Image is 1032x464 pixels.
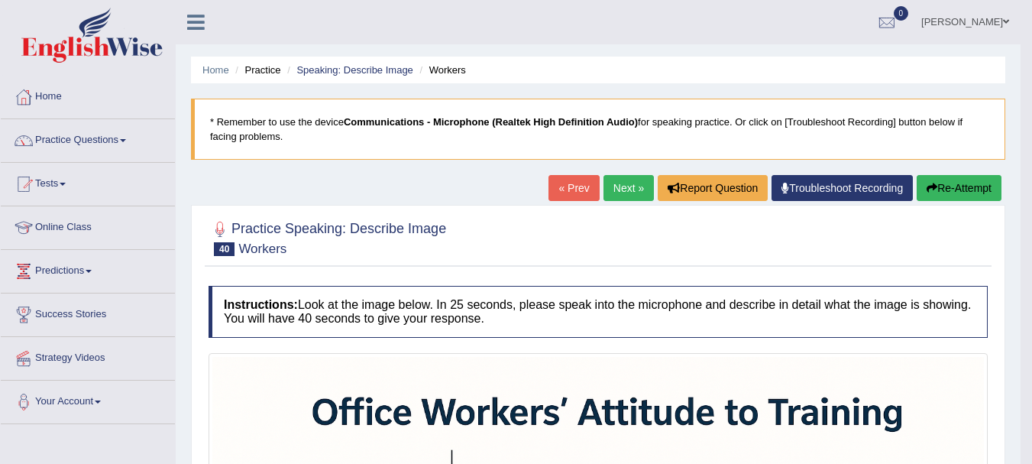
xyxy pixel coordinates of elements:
[603,175,654,201] a: Next »
[1,250,175,288] a: Predictions
[1,76,175,114] a: Home
[1,206,175,245] a: Online Class
[1,163,175,201] a: Tests
[296,64,412,76] a: Speaking: Describe Image
[231,63,280,77] li: Practice
[202,64,229,76] a: Home
[1,337,175,375] a: Strategy Videos
[344,116,638,128] b: Communications - Microphone (Realtek High Definition Audio)
[917,175,1001,201] button: Re-Attempt
[209,286,988,337] h4: Look at the image below. In 25 seconds, please speak into the microphone and describe in detail w...
[224,298,298,311] b: Instructions:
[1,294,175,332] a: Success Stories
[214,242,235,256] span: 40
[238,242,286,256] small: Workers
[209,218,446,256] h2: Practice Speaking: Describe Image
[894,6,909,21] span: 0
[772,175,913,201] a: Troubleshoot Recording
[658,175,768,201] button: Report Question
[1,381,175,419] a: Your Account
[191,99,1005,160] blockquote: * Remember to use the device for speaking practice. Or click on [Troubleshoot Recording] button b...
[548,175,599,201] a: « Prev
[416,63,465,77] li: Workers
[1,119,175,157] a: Practice Questions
